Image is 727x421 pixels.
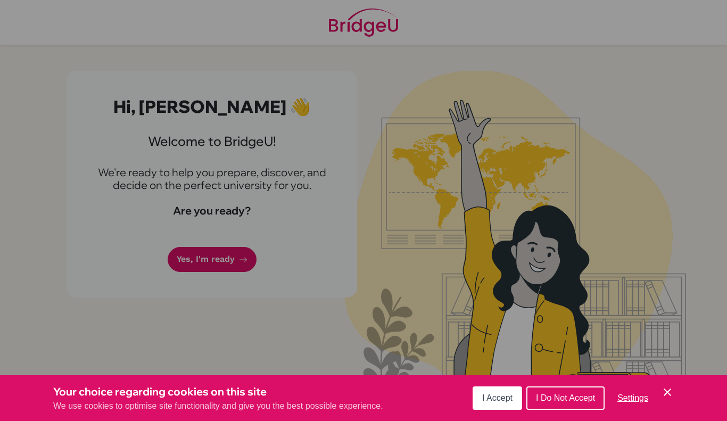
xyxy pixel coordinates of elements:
[536,393,595,402] span: I Do Not Accept
[473,386,522,410] button: I Accept
[661,386,674,399] button: Save and close
[617,393,648,402] span: Settings
[526,386,605,410] button: I Do Not Accept
[609,387,657,409] button: Settings
[53,384,383,400] h3: Your choice regarding cookies on this site
[53,400,383,412] p: We use cookies to optimise site functionality and give you the best possible experience.
[482,393,513,402] span: I Accept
